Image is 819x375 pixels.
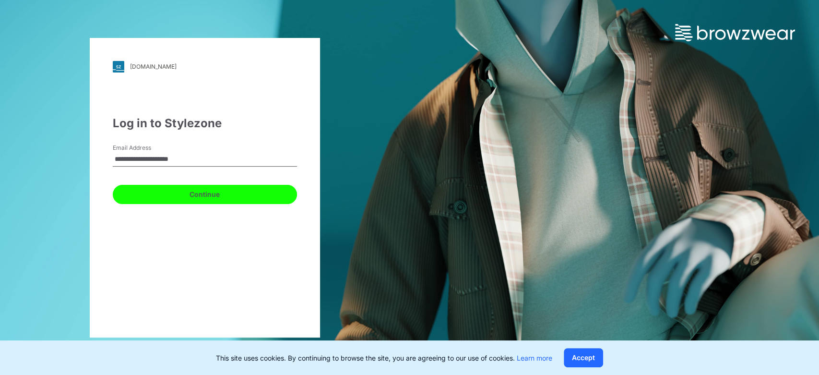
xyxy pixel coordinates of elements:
[113,61,297,73] a: [DOMAIN_NAME]
[113,61,124,73] img: svg+xml;base64,PHN2ZyB3aWR0aD0iMjgiIGhlaWdodD0iMjgiIHZpZXdCb3g9IjAgMCAyOCAyOCIgZmlsbD0ibm9uZSIgeG...
[130,63,177,70] div: [DOMAIN_NAME]
[564,348,603,367] button: Accept
[113,144,180,152] label: Email Address
[113,185,297,204] button: Continue
[517,354,552,362] a: Learn more
[113,115,297,132] div: Log in to Stylezone
[675,24,795,41] img: browzwear-logo.73288ffb.svg
[216,353,552,363] p: This site uses cookies. By continuing to browse the site, you are agreeing to our use of cookies.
